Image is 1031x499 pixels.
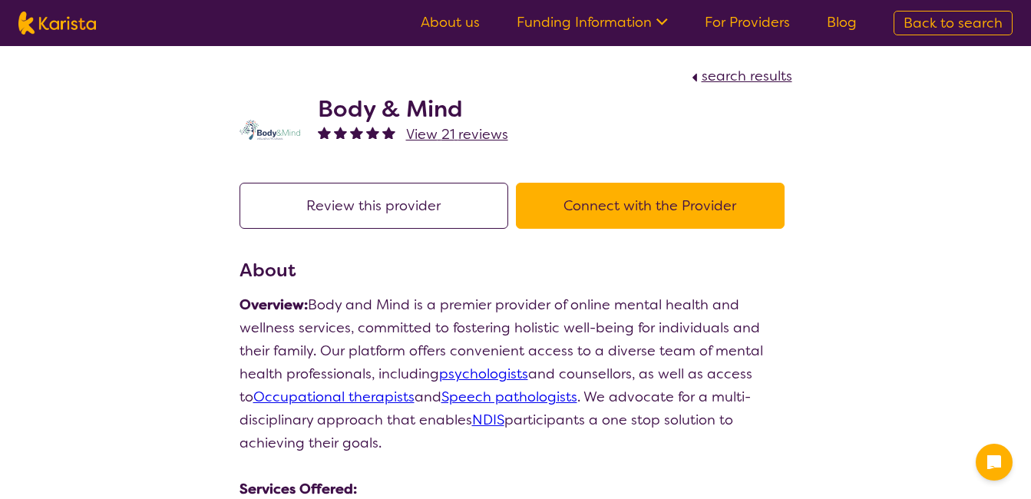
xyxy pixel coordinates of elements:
button: Review this provider [240,183,508,229]
a: psychologists [439,365,528,383]
span: Back to search [904,14,1003,32]
strong: Overview: [240,296,308,314]
a: Speech pathologists [441,388,577,406]
a: View 21 reviews [406,123,508,146]
img: fullstar [366,126,379,139]
img: fullstar [334,126,347,139]
img: Karista logo [18,12,96,35]
a: Review this provider [240,197,516,215]
img: fullstar [382,126,395,139]
h3: About [240,256,792,284]
span: search results [702,67,792,85]
h2: Body & Mind [318,95,508,123]
img: fullstar [350,126,363,139]
a: Occupational therapists [253,388,415,406]
a: About us [421,13,480,31]
a: NDIS [472,411,504,429]
a: Blog [827,13,857,31]
strong: Services Offered: [240,480,357,498]
p: Body and Mind is a premier provider of online mental health and wellness services, committed to f... [240,293,792,454]
button: Connect with the Provider [516,183,785,229]
a: For Providers [705,13,790,31]
a: Funding Information [517,13,668,31]
a: Back to search [894,11,1013,35]
span: View 21 reviews [406,125,508,144]
a: Connect with the Provider [516,197,792,215]
img: qmpolprhjdhzpcuekzqg.svg [240,120,301,140]
a: search results [688,67,792,85]
img: fullstar [318,126,331,139]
